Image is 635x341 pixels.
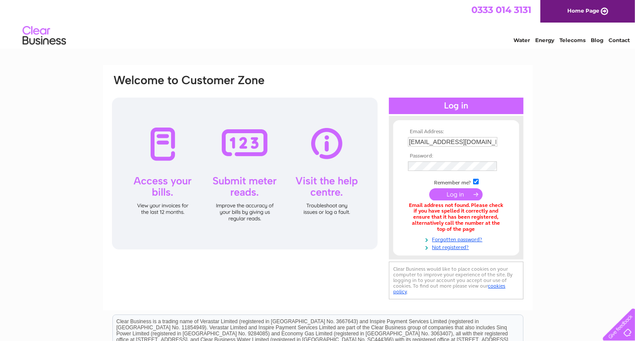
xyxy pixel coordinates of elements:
[408,235,507,243] a: Forgotten password?
[559,37,586,43] a: Telecoms
[535,37,554,43] a: Energy
[22,23,66,49] img: logo.png
[406,153,507,159] th: Password:
[389,262,523,299] div: Clear Business would like to place cookies on your computer to improve your experience of the sit...
[394,283,506,295] a: cookies policy
[429,188,483,200] input: Submit
[406,129,507,135] th: Email Address:
[408,243,507,251] a: Not registered?
[406,177,507,186] td: Remember me?
[471,4,531,15] a: 0333 014 3131
[609,37,630,43] a: Contact
[513,37,530,43] a: Water
[113,5,523,42] div: Clear Business is a trading name of Verastar Limited (registered in [GEOGRAPHIC_DATA] No. 3667643...
[591,37,603,43] a: Blog
[408,203,504,233] div: Email address not found. Please check if you have spelled it correctly and ensure that it has bee...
